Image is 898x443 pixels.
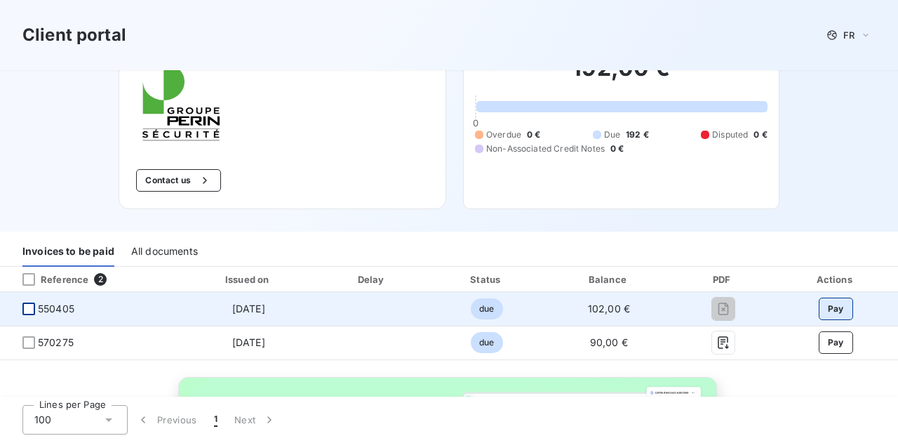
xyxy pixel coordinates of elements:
div: Status [431,272,542,286]
span: 0 € [753,128,767,141]
span: Due [604,128,620,141]
div: Issued on [184,272,313,286]
span: [DATE] [232,303,265,315]
div: Reference [11,273,88,286]
span: 0 € [527,128,540,141]
span: 0 [473,117,478,128]
button: Pay [819,298,853,320]
span: Disputed [712,128,748,141]
span: due [471,298,502,319]
h3: Client portal [22,22,126,48]
span: Overdue [486,128,521,141]
span: 550405 [38,302,74,316]
button: Contact us [136,169,221,192]
span: 100 [34,413,51,427]
div: Invoices to be paid [22,237,114,267]
h2: 192,00 € [475,54,768,96]
span: 0 € [610,143,624,155]
div: Delay [319,272,425,286]
div: Balance [548,272,669,286]
span: due [471,332,502,353]
span: [DATE] [232,336,265,348]
img: Company logo [136,57,226,147]
button: Pay [819,331,853,354]
div: PDF [676,272,771,286]
button: 1 [206,405,226,435]
span: Non-Associated Credit Notes [486,143,605,155]
button: Previous [128,405,206,435]
button: Next [226,405,285,435]
div: All documents [131,237,198,267]
span: 570275 [38,336,74,350]
span: 192 € [626,128,649,141]
span: FR [843,29,855,41]
div: Actions [776,272,895,286]
span: 102,00 € [588,303,630,315]
span: 1 [214,413,217,427]
span: 90,00 € [590,336,628,348]
span: 2 [94,273,107,286]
